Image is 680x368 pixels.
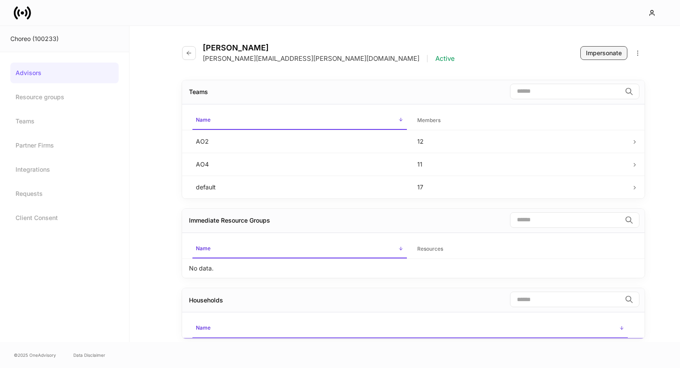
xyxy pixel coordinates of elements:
[426,54,428,63] p: |
[410,130,632,153] td: 12
[414,112,628,129] span: Members
[73,352,105,359] a: Data Disclaimer
[10,183,119,204] a: Requests
[189,88,208,96] div: Teams
[10,35,119,43] div: Choreo (100233)
[10,87,119,107] a: Resource groups
[192,240,407,258] span: Name
[196,116,211,124] h6: Name
[414,240,628,258] span: Resources
[192,111,407,130] span: Name
[14,352,56,359] span: © 2025 OneAdvisory
[203,43,455,53] h4: [PERSON_NAME]
[410,153,632,176] td: 11
[192,319,628,338] span: Name
[10,208,119,228] a: Client Consent
[189,216,270,225] div: Immediate Resource Groups
[196,324,211,332] h6: Name
[10,135,119,156] a: Partner Firms
[189,264,214,273] p: No data.
[189,296,223,305] div: Households
[196,244,211,252] h6: Name
[410,176,632,198] td: 17
[10,111,119,132] a: Teams
[10,63,119,83] a: Advisors
[203,54,419,63] p: [PERSON_NAME][EMAIL_ADDRESS][PERSON_NAME][DOMAIN_NAME]
[417,245,443,253] h6: Resources
[189,153,410,176] td: AO4
[435,54,455,63] p: Active
[586,49,622,57] div: Impersonate
[580,46,627,60] button: Impersonate
[417,116,441,124] h6: Members
[189,130,410,153] td: AO2
[10,159,119,180] a: Integrations
[189,176,410,198] td: default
